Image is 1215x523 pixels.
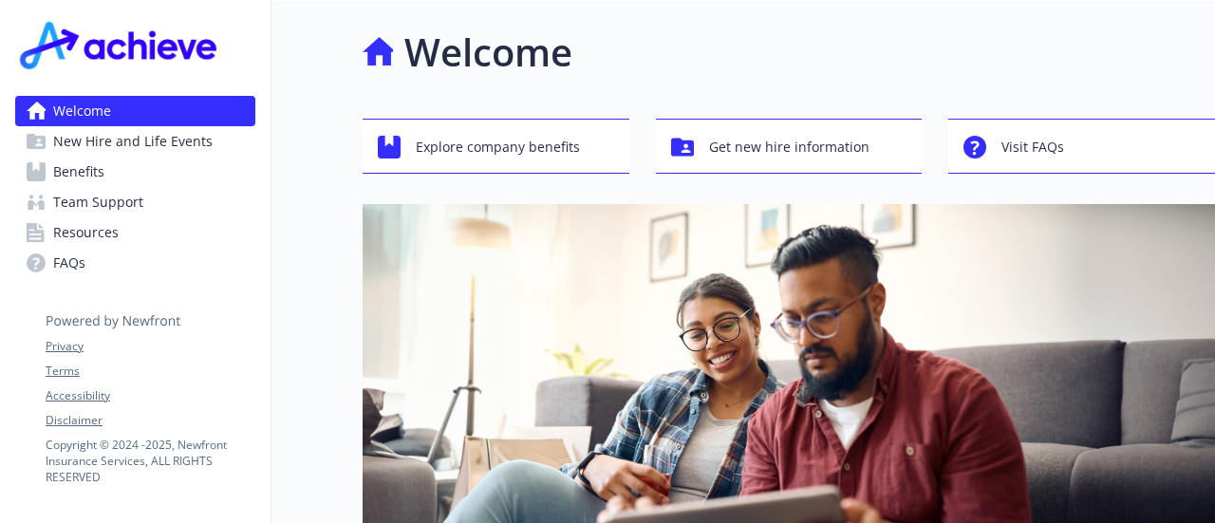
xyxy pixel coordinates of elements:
a: Benefits [15,157,255,187]
span: Resources [53,217,119,248]
span: Team Support [53,187,143,217]
span: Explore company benefits [416,129,580,165]
a: Resources [15,217,255,248]
span: Get new hire information [709,129,869,165]
span: New Hire and Life Events [53,126,213,157]
a: New Hire and Life Events [15,126,255,157]
button: Get new hire information [656,119,923,174]
span: Visit FAQs [1001,129,1064,165]
a: FAQs [15,248,255,278]
a: Privacy [46,338,254,355]
span: Welcome [53,96,111,126]
button: Visit FAQs [948,119,1215,174]
a: Team Support [15,187,255,217]
span: FAQs [53,248,85,278]
h1: Welcome [404,24,572,81]
button: Explore company benefits [363,119,629,174]
a: Terms [46,363,254,380]
a: Welcome [15,96,255,126]
a: Accessibility [46,387,254,404]
span: Benefits [53,157,104,187]
p: Copyright © 2024 - 2025 , Newfront Insurance Services, ALL RIGHTS RESERVED [46,437,254,485]
a: Disclaimer [46,412,254,429]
